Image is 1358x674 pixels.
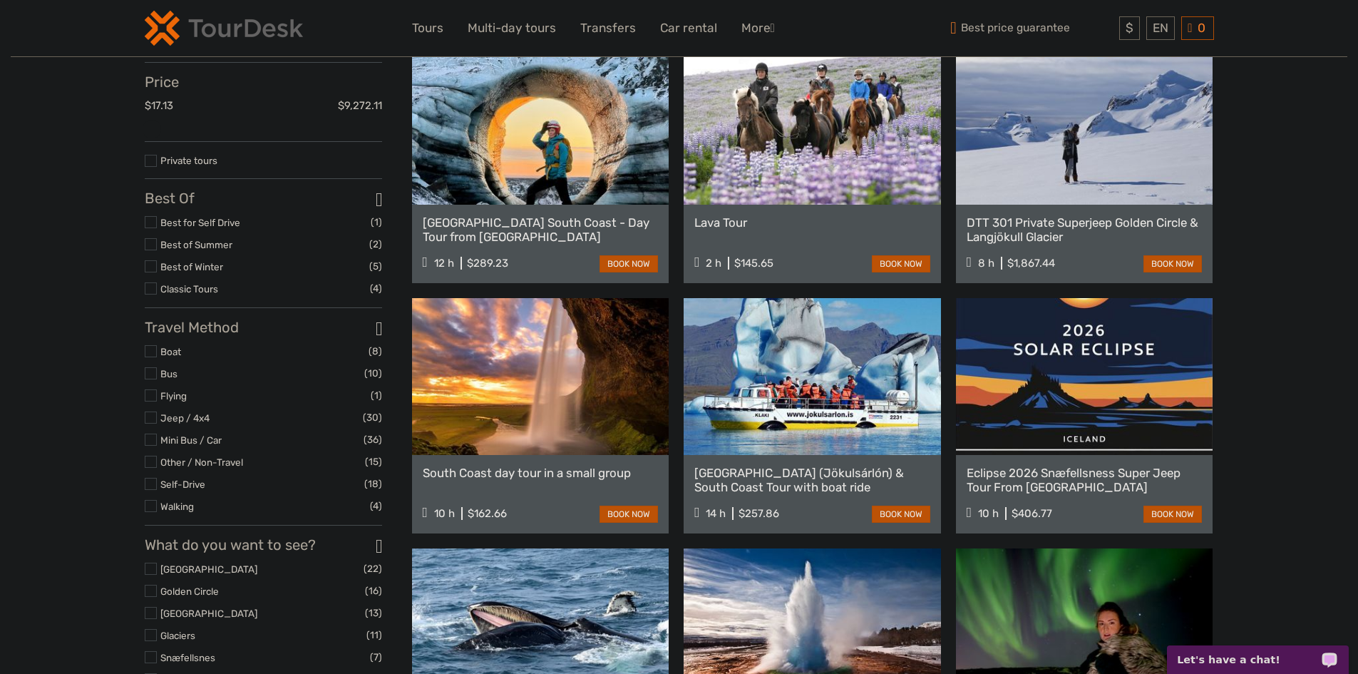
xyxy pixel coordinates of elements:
a: Flying [160,390,187,402]
span: 0 [1195,21,1208,35]
h3: Best Of [145,190,382,207]
a: Jeep / 4x4 [160,412,210,424]
span: 2 h [706,257,721,270]
span: (15) [365,454,382,470]
span: Best price guarantee [947,16,1116,40]
span: (36) [364,432,382,448]
a: Best of Summer [160,239,232,250]
span: (10) [364,365,382,382]
img: 120-15d4194f-c635-41b9-a512-a3cb382bfb57_logo_small.png [145,11,303,46]
a: book now [872,255,930,272]
a: Walking [160,501,194,512]
div: $162.66 [468,507,507,520]
a: Glaciers [160,630,195,641]
a: Tours [412,18,443,39]
a: Transfers [580,18,636,39]
a: book now [1143,506,1202,523]
a: More [741,18,775,39]
a: Snæfellsnes [160,652,215,663]
span: (2) [369,236,382,252]
a: book now [600,255,658,272]
a: [GEOGRAPHIC_DATA] [160,608,257,619]
a: [GEOGRAPHIC_DATA] (Jökulsárlón) & South Coast Tour with boat ride [694,466,930,495]
div: $1,867.44 [1007,257,1055,270]
a: Best for Self Drive [160,217,240,228]
a: Classic Tours [160,283,218,295]
span: (16) [365,583,382,599]
span: (13) [365,605,382,621]
div: $289.23 [467,257,508,270]
label: $9,272.11 [338,98,382,113]
span: 10 h [434,507,455,520]
span: (1) [371,387,382,404]
div: EN [1146,16,1175,40]
a: book now [872,506,930,523]
iframe: LiveChat chat widget [1158,629,1358,674]
a: Boat [160,346,181,357]
span: 10 h [978,507,999,520]
a: Mini Bus / Car [160,434,222,446]
span: 14 h [706,507,726,520]
label: $17.13 [145,98,173,113]
a: Car rental [660,18,717,39]
a: book now [1143,255,1202,272]
h3: What do you want to see? [145,536,382,553]
span: (1) [371,214,382,230]
a: Lava Tour [694,215,930,230]
span: (8) [369,343,382,359]
h3: Price [145,73,382,91]
a: South Coast day tour in a small group [423,466,659,480]
a: [GEOGRAPHIC_DATA] [160,563,257,575]
a: Best of Winter [160,261,223,272]
span: (4) [370,280,382,297]
a: Golden Circle [160,586,219,597]
span: (22) [364,561,382,577]
span: (18) [364,476,382,492]
span: 12 h [434,257,454,270]
span: (4) [370,498,382,514]
div: $257.86 [739,507,779,520]
div: $145.65 [734,257,773,270]
h3: Travel Method [145,319,382,336]
span: (30) [363,409,382,426]
span: $ [1126,21,1133,35]
a: [GEOGRAPHIC_DATA] South Coast - Day Tour from [GEOGRAPHIC_DATA] [423,215,659,245]
a: Private tours [160,155,217,166]
span: (5) [369,258,382,275]
span: (11) [366,627,382,643]
a: Other / Non-Travel [160,456,243,468]
div: $406.77 [1012,507,1052,520]
a: book now [600,506,658,523]
a: Bus [160,368,178,379]
span: 8 h [978,257,994,270]
a: DTT 301 Private Superjeep Golden Circle & Langjökull Glacier [967,215,1203,245]
a: Multi-day tours [468,18,556,39]
a: Self-Drive [160,479,205,490]
a: Eclipse 2026 Snæfellsness Super Jeep Tour From [GEOGRAPHIC_DATA] [967,466,1203,495]
span: (7) [370,649,382,665]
